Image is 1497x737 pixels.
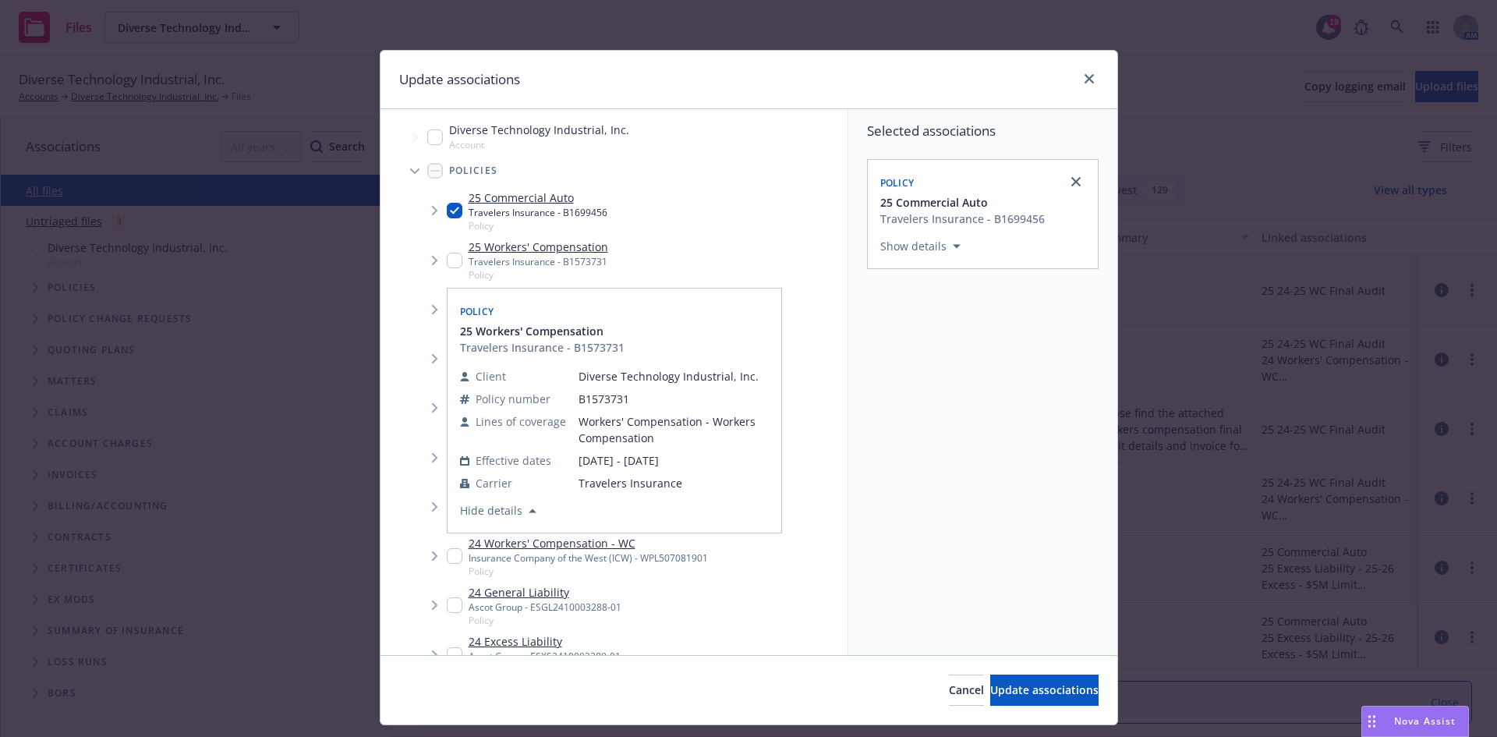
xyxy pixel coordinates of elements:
span: [DATE] - [DATE] [579,452,769,469]
a: close [1080,69,1099,88]
div: Travelers Insurance - B1573731 [469,255,608,268]
span: Carrier [476,475,512,491]
span: Lines of coverage [476,413,566,430]
div: Ascot Group - ESGL2410003288-01 [469,601,621,614]
div: Travelers Insurance - B1699456 [469,206,607,219]
div: Drag to move [1362,707,1382,736]
span: Selected associations [867,122,1099,140]
span: Policy [469,268,608,282]
div: Travelers Insurance - B1573731 [460,339,625,356]
a: 25 Workers' Compensation [469,239,608,255]
a: 24 Workers' Compensation - WC [469,535,708,551]
span: Account [449,138,629,151]
span: Policy [469,614,621,627]
button: 25 Commercial Auto [880,194,1045,211]
h1: Update associations [399,69,520,90]
span: 25 Commercial Auto [880,194,988,211]
span: Client [476,368,506,384]
span: B1573731 [579,391,769,407]
span: Policy [460,305,494,318]
button: Show details [874,237,967,256]
span: Diverse Technology Industrial, Inc. [449,122,629,138]
button: 25 Workers' Compensation [460,323,625,339]
a: close [1067,172,1085,191]
div: Ascot Group - ESXS2410003289-01 [469,650,621,663]
span: 25 Workers' Compensation [460,323,603,339]
span: Diverse Technology Industrial, Inc. [579,368,769,384]
span: Policy [469,219,607,232]
span: Update associations [990,682,1099,697]
button: Update associations [990,675,1099,706]
span: Nova Assist [1394,714,1456,728]
span: Effective dates [476,452,551,469]
a: 24 General Liability [469,584,621,601]
div: Insurance Company of the West (ICW) - WPL507081901 [469,551,708,565]
span: Policy number [476,391,550,407]
span: Policies [449,166,498,175]
button: Hide details [454,501,543,520]
button: Nova Assist [1361,706,1469,737]
span: Policy [469,565,708,578]
button: Cancel [949,675,984,706]
div: Travelers Insurance - B1699456 [880,211,1045,227]
a: 25 Commercial Auto [469,190,607,206]
span: Travelers Insurance [579,475,769,491]
a: 24 Excess Liability [469,633,621,650]
span: Policy [880,176,915,190]
span: Cancel [949,682,984,697]
span: Workers' Compensation - Workers Compensation [579,413,769,446]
